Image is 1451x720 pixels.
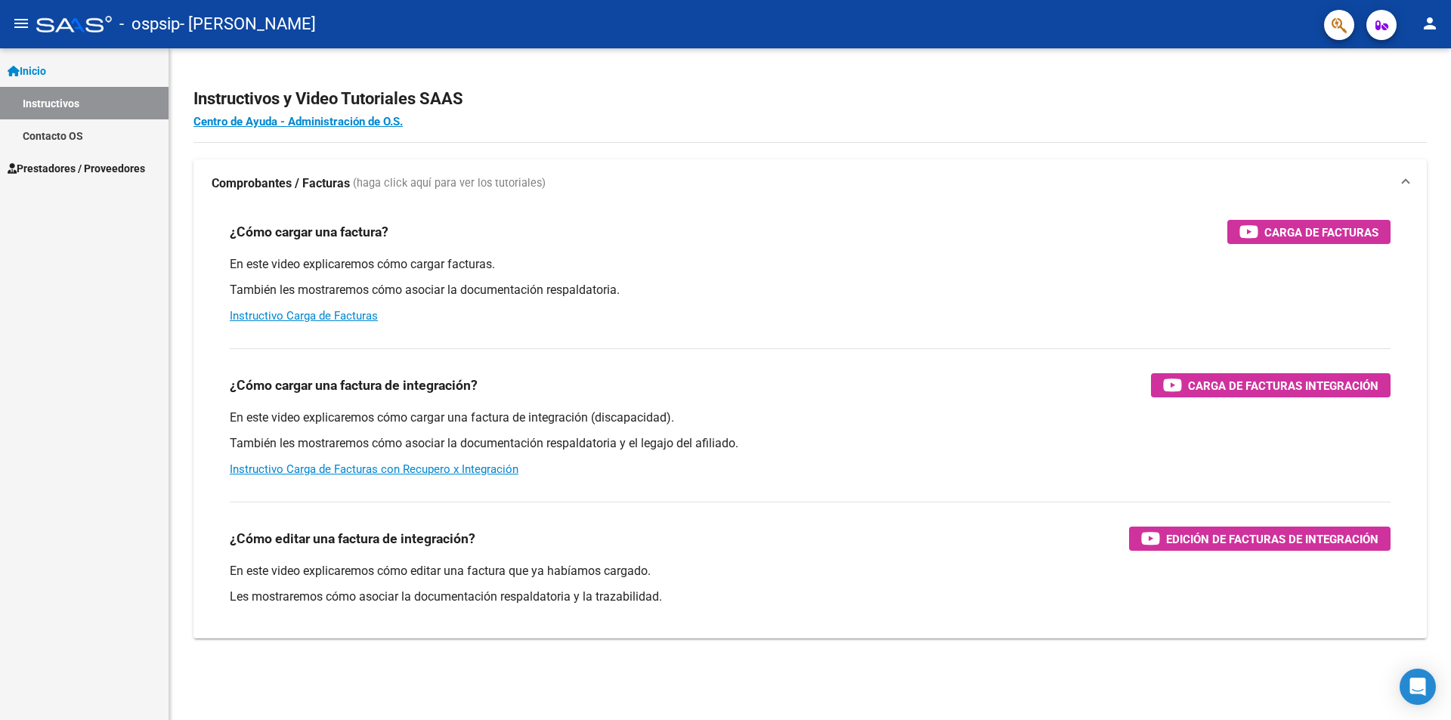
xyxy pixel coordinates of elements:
span: Inicio [8,63,46,79]
span: (haga click aquí para ver los tutoriales) [353,175,546,192]
span: - ospsip [119,8,180,41]
h3: ¿Cómo cargar una factura de integración? [230,375,478,396]
p: Les mostraremos cómo asociar la documentación respaldatoria y la trazabilidad. [230,589,1391,605]
strong: Comprobantes / Facturas [212,175,350,192]
p: En este video explicaremos cómo editar una factura que ya habíamos cargado. [230,563,1391,579]
mat-icon: menu [12,14,30,32]
span: Edición de Facturas de integración [1166,530,1378,548]
span: Prestadores / Proveedores [8,160,145,177]
mat-icon: person [1421,14,1439,32]
h3: ¿Cómo editar una factura de integración? [230,528,475,549]
span: Carga de Facturas Integración [1188,376,1378,395]
p: También les mostraremos cómo asociar la documentación respaldatoria. [230,282,1391,298]
a: Instructivo Carga de Facturas [230,309,378,323]
a: Centro de Ayuda - Administración de O.S. [193,115,403,128]
h3: ¿Cómo cargar una factura? [230,221,388,243]
p: En este video explicaremos cómo cargar facturas. [230,256,1391,273]
a: Instructivo Carga de Facturas con Recupero x Integración [230,462,518,476]
div: Comprobantes / Facturas (haga click aquí para ver los tutoriales) [193,208,1427,638]
span: - [PERSON_NAME] [180,8,316,41]
button: Edición de Facturas de integración [1129,527,1391,551]
button: Carga de Facturas [1227,220,1391,244]
button: Carga de Facturas Integración [1151,373,1391,397]
div: Open Intercom Messenger [1400,669,1436,705]
mat-expansion-panel-header: Comprobantes / Facturas (haga click aquí para ver los tutoriales) [193,159,1427,208]
h2: Instructivos y Video Tutoriales SAAS [193,85,1427,113]
p: En este video explicaremos cómo cargar una factura de integración (discapacidad). [230,409,1391,426]
p: También les mostraremos cómo asociar la documentación respaldatoria y el legajo del afiliado. [230,435,1391,452]
span: Carga de Facturas [1264,223,1378,242]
